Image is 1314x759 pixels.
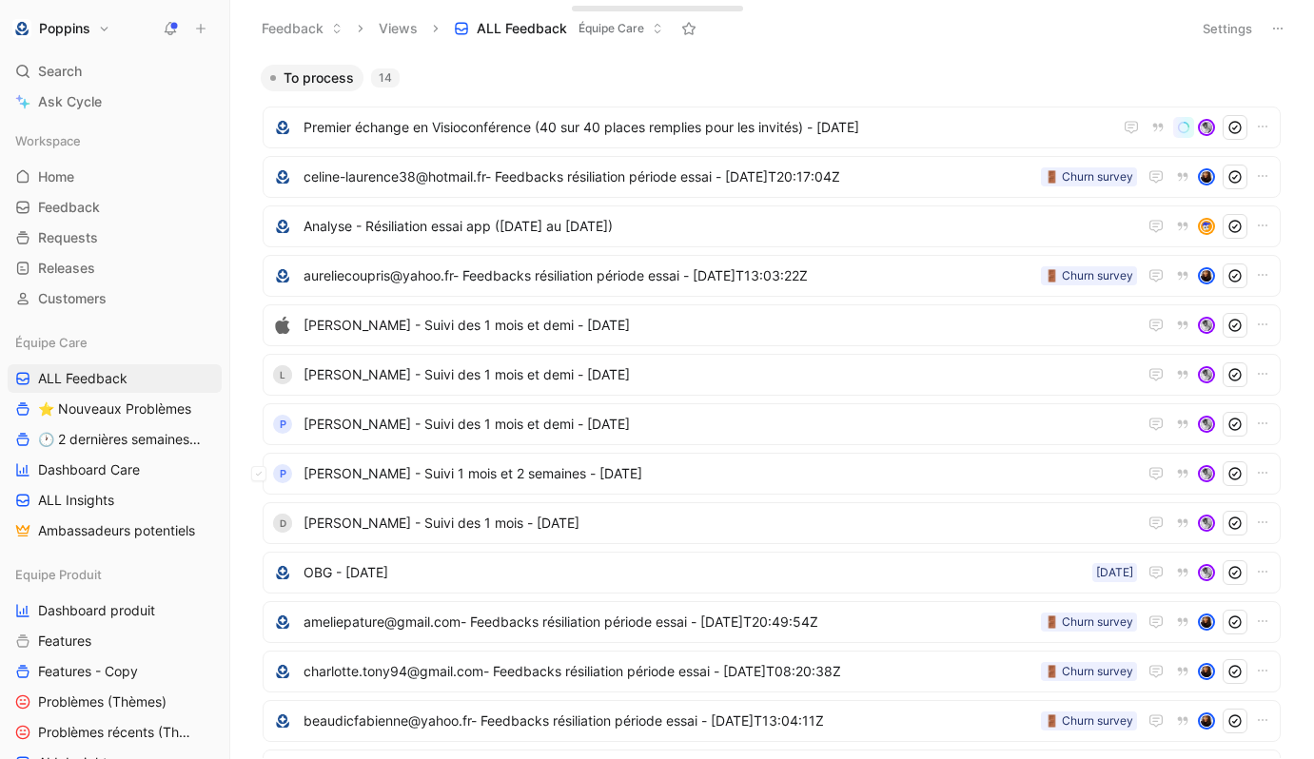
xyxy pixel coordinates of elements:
[1200,665,1213,678] img: avatar
[477,19,567,38] span: ALL Feedback
[38,692,167,711] span: Problèmes (Thèmes)
[263,453,1281,495] a: P[PERSON_NAME] - Suivi 1 mois et 2 semaines - [DATE]avatar
[304,314,1137,337] span: [PERSON_NAME] - Suivi des 1 mois et demi - [DATE]
[1200,170,1213,184] img: avatar
[8,560,222,589] div: Equipe Produit
[263,700,1281,742] a: logobeaudicfabienne@yahoo.fr- Feedbacks résiliation période essai - [DATE]T13:04:11Z🚪 Churn surve...
[1200,615,1213,629] img: avatar
[38,632,91,651] span: Features
[15,565,102,584] span: Equipe Produit
[8,395,222,423] a: ⭐ Nouveaux Problèmes
[1200,121,1213,134] img: avatar
[38,430,201,449] span: 🕐 2 dernières semaines - Occurences
[263,552,1281,594] a: logoOBG - [DATE][DATE]avatar
[304,561,1085,584] span: OBG - [DATE]
[1045,266,1133,285] div: 🚪 Churn survey
[1200,516,1213,530] img: avatar
[1045,662,1133,681] div: 🚪 Churn survey
[1200,418,1213,431] img: avatar
[273,365,292,384] div: L
[8,224,222,252] a: Requests
[8,364,222,393] a: ALL Feedback
[1200,368,1213,381] img: avatar
[38,167,74,186] span: Home
[38,723,197,742] span: Problèmes récents (Thèmes)
[1045,711,1133,730] div: 🚪 Churn survey
[273,266,292,285] img: logo
[273,316,292,335] img: logo
[38,289,107,308] span: Customers
[8,718,222,747] a: Problèmes récents (Thèmes)
[39,20,90,37] h1: Poppins
[38,60,82,83] span: Search
[263,304,1281,346] a: logo[PERSON_NAME] - Suivi des 1 mois et demi - [DATE]avatar
[8,163,222,191] a: Home
[273,662,292,681] img: logo
[273,613,292,632] img: logo
[579,19,644,38] span: Équipe Care
[1200,269,1213,282] img: avatar
[304,413,1137,436] span: [PERSON_NAME] - Suivi des 1 mois et demi - [DATE]
[273,118,292,137] img: logo
[273,711,292,730] img: logo
[263,107,1281,148] a: logoPremier échange en Visioconférence (40 sur 40 places remplies pour les invités) - [DATE]avatar
[12,19,31,38] img: Poppins
[273,514,292,533] div: D
[15,131,81,150] span: Workspace
[38,399,191,418] span: ⭐ Nouveaux Problèmes
[1200,319,1213,332] img: avatar
[8,486,222,515] a: ALL Insights
[8,688,222,716] a: Problèmes (Thèmes)
[8,425,222,454] a: 🕐 2 dernières semaines - Occurences
[8,57,222,86] div: Search
[263,403,1281,445] a: P[PERSON_NAME] - Suivi des 1 mois et demi - [DATE]avatar
[8,284,222,313] a: Customers
[304,116,1112,139] span: Premier échange en Visioconférence (40 sur 40 places remplies pour les invités) - [DATE]
[38,259,95,278] span: Releases
[8,15,115,42] button: PoppinsPoppins
[8,657,222,686] a: Features - Copy
[8,456,222,484] a: Dashboard Care
[38,601,155,620] span: Dashboard produit
[263,354,1281,396] a: L[PERSON_NAME] - Suivi des 1 mois et demi - [DATE]avatar
[38,198,100,217] span: Feedback
[8,254,222,282] a: Releases
[273,167,292,186] img: logo
[8,328,222,357] div: Équipe Care
[273,563,292,582] img: logo
[445,14,672,43] button: ALL FeedbackÉquipe Care
[8,193,222,222] a: Feedback
[273,217,292,236] img: logo
[38,228,98,247] span: Requests
[38,662,138,681] span: Features - Copy
[371,68,400,88] div: 14
[38,491,114,510] span: ALL Insights
[38,369,127,388] span: ALL Feedback
[304,264,1033,287] span: aureliecoupris@yahoo.fr- Feedbacks résiliation période essai - [DATE]T13:03:22Z
[263,601,1281,643] a: logoameliepature@gmail.com- Feedbacks résiliation période essai - [DATE]T20:49:54Z🚪 Churn surveya...
[38,460,140,479] span: Dashboard Care
[273,415,292,434] div: P
[304,611,1033,633] span: ameliepature@gmail.com- Feedbacks résiliation période essai - [DATE]T20:49:54Z
[8,627,222,655] a: Features
[15,333,88,352] span: Équipe Care
[8,596,222,625] a: Dashboard produit
[263,205,1281,247] a: logoAnalyse - Résiliation essai app ([DATE] au [DATE])avatar
[38,90,102,113] span: Ask Cycle
[304,710,1033,732] span: beaudicfabienne@yahoo.fr- Feedbacks résiliation période essai - [DATE]T13:04:11Z
[8,328,222,545] div: Équipe CareALL Feedback⭐ Nouveaux Problèmes🕐 2 dernières semaines - OccurencesDashboard CareALL I...
[1194,15,1261,42] button: Settings
[1200,566,1213,579] img: avatar
[261,65,363,91] button: To process
[263,156,1281,198] a: logoceline-laurence38@hotmail.fr- Feedbacks résiliation période essai - [DATE]T20:17:04Z🚪 Churn s...
[1045,613,1133,632] div: 🚪 Churn survey
[1200,220,1213,233] img: avatar
[304,660,1033,683] span: charlotte.tony94@gmail.com- Feedbacks résiliation période essai - [DATE]T08:20:38Z
[284,68,354,88] span: To process
[263,502,1281,544] a: D[PERSON_NAME] - Suivi des 1 mois - [DATE]avatar
[8,88,222,116] a: Ask Cycle
[8,126,222,155] div: Workspace
[8,516,222,545] a: Ambassadeurs potentiels
[1045,167,1133,186] div: 🚪 Churn survey
[1200,467,1213,480] img: avatar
